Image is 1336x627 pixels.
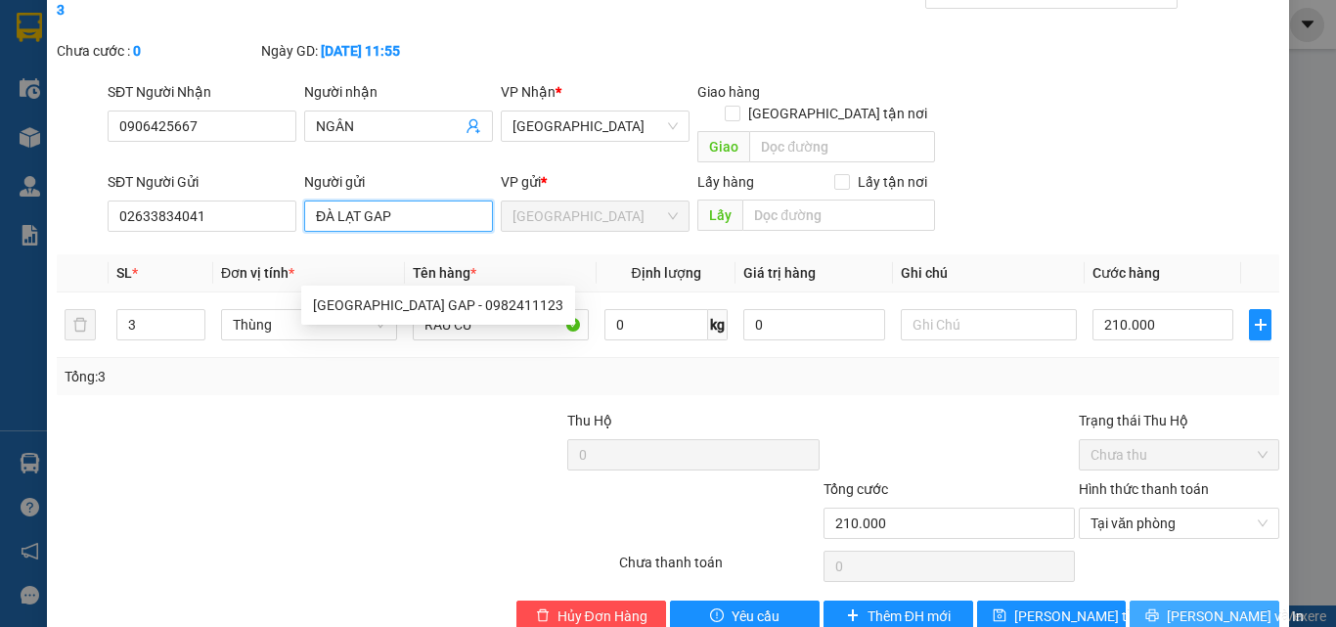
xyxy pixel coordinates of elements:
input: Dọc đường [742,200,935,231]
button: delete [65,309,96,340]
span: [GEOGRAPHIC_DATA] tận nơi [740,103,935,124]
span: kg [708,309,728,340]
li: Thanh Thuỷ [10,10,284,47]
span: Hủy Đơn Hàng [557,605,647,627]
span: [PERSON_NAME] và In [1167,605,1304,627]
span: user-add [466,118,481,134]
span: Tổng cước [824,481,888,497]
div: SĐT Người Gửi [108,171,296,193]
div: Chưa thanh toán [617,552,822,586]
button: plus [1249,309,1271,340]
span: exclamation-circle [710,608,724,624]
span: Giá trị hàng [743,265,816,281]
span: save [993,608,1006,624]
div: Ngày GD: [261,40,462,62]
div: [GEOGRAPHIC_DATA] GAP - 0982411123 [313,294,563,316]
b: [DATE] 11:55 [321,43,400,59]
div: ĐÀ LẠT GAP - 0982411123 [301,290,575,321]
th: Ghi chú [893,254,1085,292]
span: Lấy hàng [697,174,754,190]
span: delete [536,608,550,624]
div: Trạng thái Thu Hộ [1079,410,1279,431]
span: plus [1250,317,1270,333]
span: Lấy tận nơi [850,171,935,193]
span: Giao [697,131,749,162]
span: [PERSON_NAME] thay đổi [1014,605,1171,627]
li: VP [GEOGRAPHIC_DATA] [10,83,135,148]
span: Cước hàng [1092,265,1160,281]
div: Người gửi [304,171,493,193]
div: Người nhận [304,81,493,103]
span: Định lượng [631,265,700,281]
span: Đơn vị tính [221,265,294,281]
label: Hình thức thanh toán [1079,481,1209,497]
span: printer [1145,608,1159,624]
span: Tên hàng [413,265,476,281]
div: Tổng: 3 [65,366,517,387]
span: Thu Hộ [567,413,612,428]
span: Giao hàng [697,84,760,100]
span: Lấy [697,200,742,231]
span: Chưa thu [1091,440,1268,470]
span: Đà Lạt [512,202,678,231]
input: VD: Bàn, Ghế [413,309,589,340]
span: SL [116,265,132,281]
div: Chưa cước : [57,40,257,62]
li: VP [GEOGRAPHIC_DATA] [135,83,260,148]
input: Ghi Chú [901,309,1077,340]
span: Tại văn phòng [1091,509,1268,538]
span: plus [846,608,860,624]
div: SĐT Người Nhận [108,81,296,103]
span: Yêu cầu [732,605,779,627]
div: VP gửi [501,171,690,193]
input: Dọc đường [749,131,935,162]
span: Đà Nẵng [512,112,678,141]
span: Thêm ĐH mới [868,605,951,627]
span: VP Nhận [501,84,556,100]
b: 0 [133,43,141,59]
span: Thùng [233,310,385,339]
